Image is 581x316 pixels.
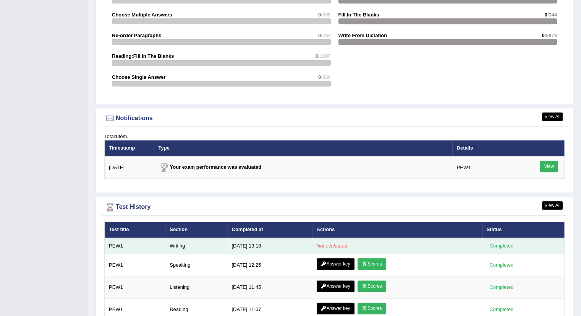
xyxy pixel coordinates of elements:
[112,33,161,38] strong: Re-order Paragraphs
[112,53,174,59] strong: Reading:Fill In The Blanks
[165,222,227,238] th: Section
[321,74,330,80] span: /336
[316,53,318,59] span: 0
[165,276,227,298] td: Listening
[547,12,557,18] span: /344
[227,222,312,238] th: Completed at
[105,140,154,156] th: Timestamp
[105,276,166,298] td: PEW1
[104,112,565,124] div: Notifications
[227,238,312,254] td: [DATE] 13:18
[159,164,262,170] strong: Your exam performance was evaluated
[318,74,321,80] span: 0
[317,303,354,314] a: Answer key
[112,12,172,18] strong: Choose Multiple Answers
[317,243,347,249] em: Not evaluated
[312,222,482,238] th: Actions
[542,112,563,121] a: View All
[318,33,321,38] span: 0
[115,134,117,139] b: 1
[487,242,516,250] div: Completed
[105,254,166,276] td: PEW1
[105,238,166,254] td: PEW1
[227,276,312,298] td: [DATE] 11:45
[227,254,312,276] td: [DATE] 12:25
[165,254,227,276] td: Speaking
[358,280,386,292] a: Scores
[544,33,557,38] span: /2873
[542,201,563,210] a: View All
[105,222,166,238] th: Test title
[104,201,565,213] div: Test History
[321,33,330,38] span: /784
[540,161,558,172] a: View
[317,258,354,270] a: Answer key
[487,305,516,313] div: Completed
[318,53,331,59] span: /1097
[105,156,154,179] td: [DATE]
[542,33,544,38] span: 0
[338,33,387,38] strong: Write From Dictation
[104,133,565,140] div: Total item.
[318,12,321,18] span: 0
[338,12,379,18] strong: Fill In The Blanks
[317,280,354,292] a: Answer key
[487,283,516,291] div: Completed
[165,238,227,254] td: Writing
[358,303,386,314] a: Scores
[452,140,518,156] th: Details
[358,258,386,270] a: Scores
[544,12,547,18] span: 0
[112,74,165,80] strong: Choose Single Answer
[452,156,518,179] td: PEW1
[482,222,565,238] th: Status
[154,140,453,156] th: Type
[487,261,516,269] div: Completed
[321,12,330,18] span: /305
